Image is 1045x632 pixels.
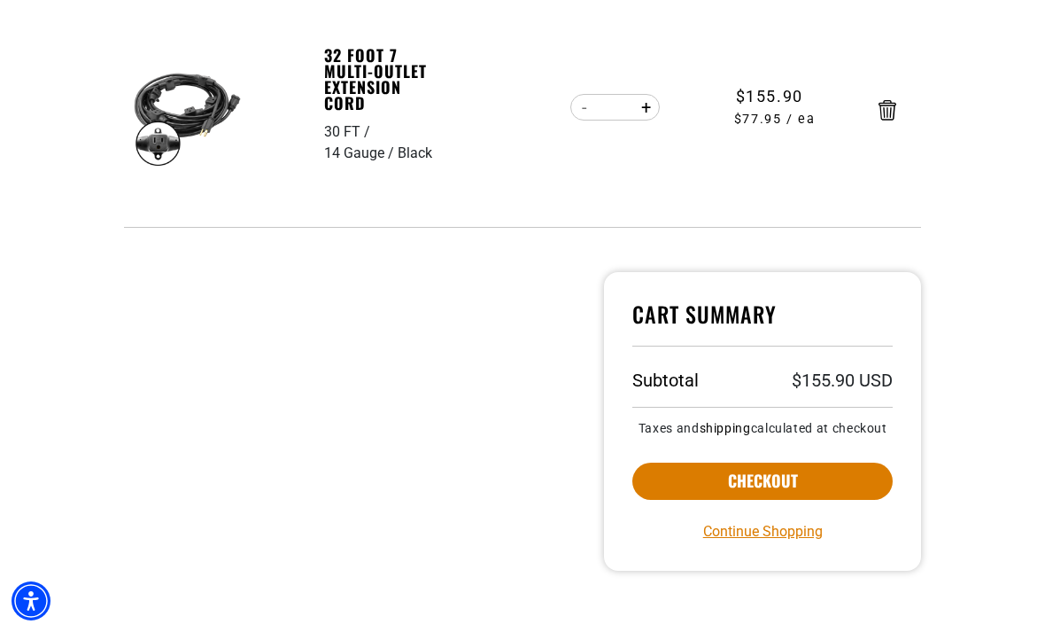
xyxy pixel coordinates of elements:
[632,422,893,434] small: Taxes and calculated at checkout
[598,92,632,122] input: Quantity for 32 Foot 7 Multi-Outlet Extension Cord
[324,121,374,143] div: 30 FT
[703,521,823,542] a: Continue Shopping
[700,421,751,435] a: shipping
[736,84,803,108] span: $155.90
[632,300,893,347] h4: Cart Summary
[792,371,893,389] p: $155.90 USD
[632,463,893,500] button: Checkout
[632,371,699,389] h3: Subtotal
[324,47,446,111] a: 32 Foot 7 Multi-Outlet Extension Cord
[398,143,432,164] div: Black
[12,581,50,620] div: Accessibility Menu
[324,143,398,164] div: 14 Gauge
[131,59,243,170] img: black
[696,110,854,129] span: $77.95 / ea
[879,104,896,116] a: Remove 32 Foot 7 Multi-Outlet Extension Cord - 30 FT / 14 Gauge / Black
